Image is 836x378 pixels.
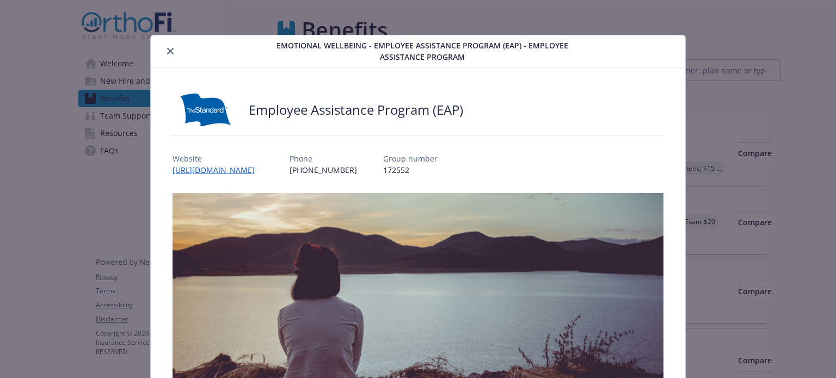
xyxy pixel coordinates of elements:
p: Website [173,153,263,164]
p: Group number [383,153,438,164]
p: 172552 [383,164,438,176]
a: [URL][DOMAIN_NAME] [173,165,263,175]
span: Emotional Wellbeing - Employee Assistance Program (EAP) - Employee Assistance Program [265,40,580,63]
p: [PHONE_NUMBER] [290,164,357,176]
h2: Employee Assistance Program (EAP) [249,101,463,119]
p: Phone [290,153,357,164]
button: close [164,45,177,58]
img: Standard Insurance Company [173,94,238,126]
